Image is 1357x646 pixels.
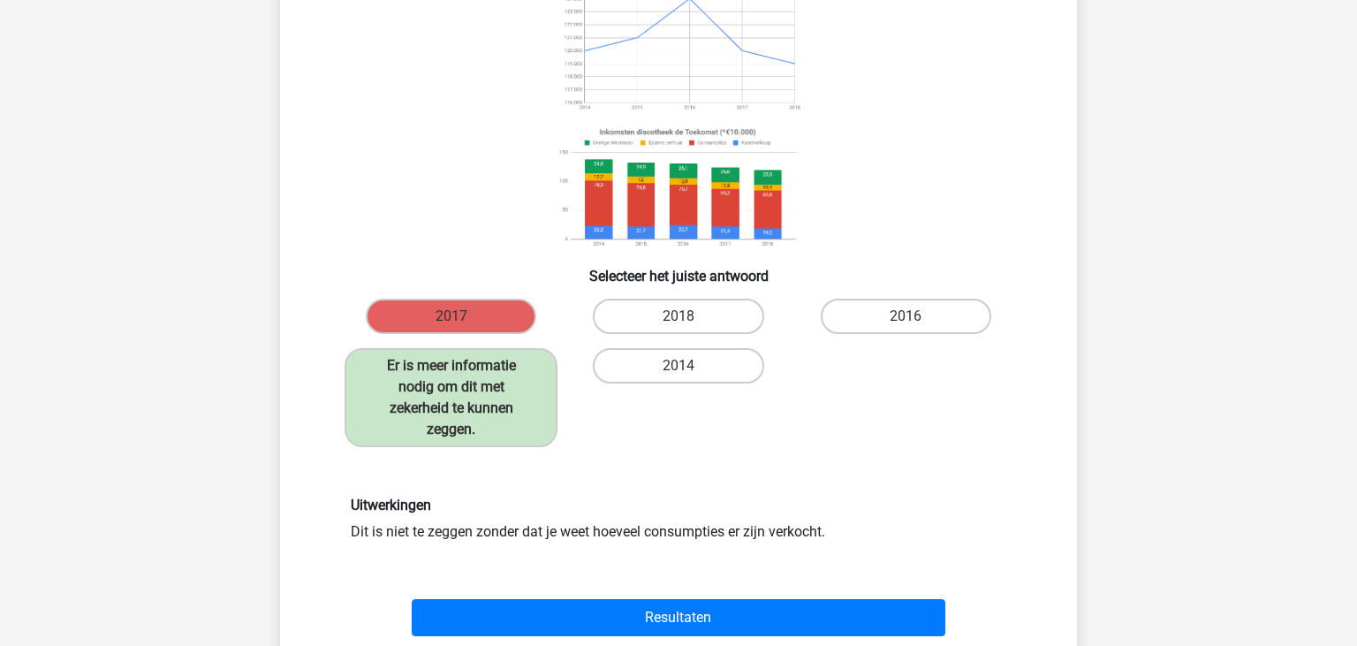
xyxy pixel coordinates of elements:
[308,254,1049,285] h6: Selecteer het juiste antwoord
[351,497,1006,513] h6: Uitwerkingen
[337,497,1020,542] div: Dit is niet te zeggen zonder dat je weet hoeveel consumpties er zijn verkocht.
[366,299,536,334] label: 2017
[593,299,763,334] label: 2018
[593,348,763,384] label: 2014
[345,348,557,447] label: Er is meer informatie nodig om dit met zekerheid te kunnen zeggen.
[412,599,946,636] button: Resultaten
[821,299,991,334] label: 2016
